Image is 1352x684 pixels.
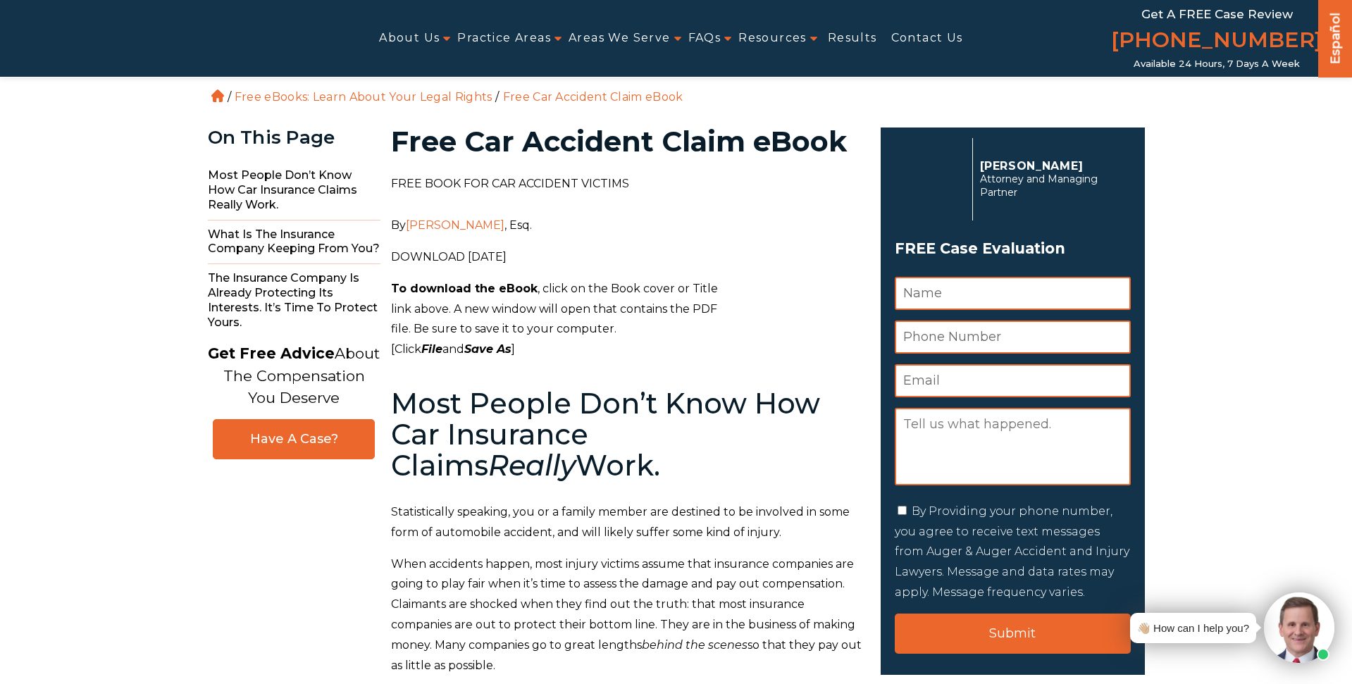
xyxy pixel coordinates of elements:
[208,220,380,265] span: What Is the Insurance Company Keeping From You?
[738,23,807,54] a: Resources
[391,216,864,236] p: By , Esq.
[208,264,380,337] span: The Insurance Company Is Already Protecting Its Interests. It’s Time to Protect Yours.
[391,279,864,360] p: , click on the Book cover or Title link above. A new window will open that contains the PDF file....
[891,23,963,54] a: Contact Us
[391,502,864,543] p: Statistically speaking, you or a family member are destined to be involved in some form of automo...
[211,89,224,102] a: Home
[488,448,576,483] em: Really
[235,90,492,104] a: Free eBooks: Learn About Your Legal Rights
[500,90,687,104] li: Free Car Accident Claim eBook
[895,364,1131,397] input: Email
[980,173,1123,199] span: Attorney and Managing Partner
[569,23,671,54] a: Areas We Serve
[208,342,380,409] p: About The Compensation You Deserve
[1137,618,1249,638] div: 👋🏼 How can I help you?
[391,388,864,481] h2: Most People Don’t Know How Car Insurance Claims Work.
[379,23,440,54] a: About Us
[728,174,864,354] img: 9 Things
[895,144,965,214] img: Herbert Auger
[688,23,721,54] a: FAQs
[228,431,360,447] span: Have A Case?
[642,638,748,652] em: behind the scenes
[213,419,375,459] a: Have A Case?
[457,23,551,54] a: Practice Areas
[208,161,380,220] span: Most People Don’t Know How Car Insurance Claims Really Work.
[895,321,1131,354] input: Phone Number
[406,218,504,232] a: [PERSON_NAME]
[391,247,864,268] p: DOWNLOAD [DATE]
[391,554,864,676] p: When accidents happen, most injury victims assume that insurance companies are going to play fair...
[895,235,1131,262] h3: FREE Case Evaluation
[1134,58,1300,70] span: Available 24 Hours, 7 Days a Week
[208,128,380,148] div: On This Page
[8,21,231,55] img: Auger & Auger Accident and Injury Lawyers Logo
[208,344,335,362] strong: Get Free Advice
[1141,7,1293,21] span: Get a FREE Case Review
[391,174,864,194] p: FREE BOOK FOR CAR ACCIDENT VICTIMS
[464,342,511,356] em: Save As
[895,504,1129,599] label: By Providing your phone number, you agree to receive text messages from Auger & Auger Accident an...
[895,277,1131,310] input: Name
[391,128,864,156] h1: Free Car Accident Claim eBook
[895,614,1131,654] input: Submit
[391,282,538,295] strong: To download the eBook
[1264,592,1334,663] img: Intaker widget Avatar
[828,23,877,54] a: Results
[421,342,442,356] em: File
[980,159,1123,173] p: [PERSON_NAME]
[1111,25,1322,58] a: [PHONE_NUMBER]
